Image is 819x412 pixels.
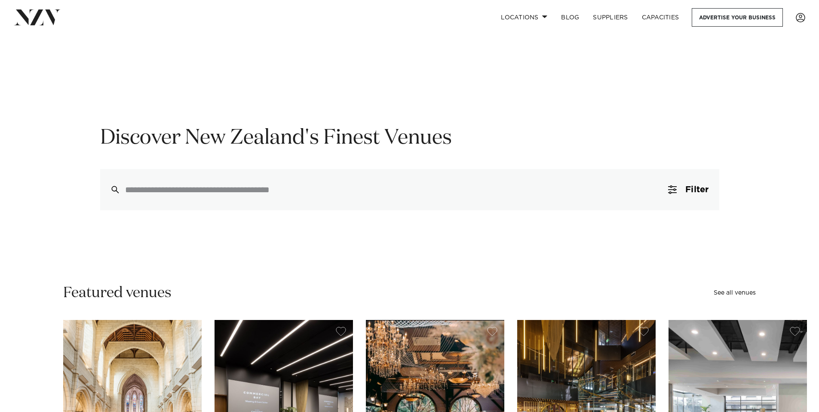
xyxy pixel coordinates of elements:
a: See all venues [714,290,756,296]
a: Advertise your business [692,8,783,27]
a: SUPPLIERS [586,8,635,27]
h2: Featured venues [63,283,172,303]
img: nzv-logo.png [14,9,61,25]
a: Capacities [635,8,686,27]
a: BLOG [554,8,586,27]
h1: Discover New Zealand's Finest Venues [100,125,719,152]
a: Locations [494,8,554,27]
button: Filter [658,169,719,210]
span: Filter [685,185,709,194]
